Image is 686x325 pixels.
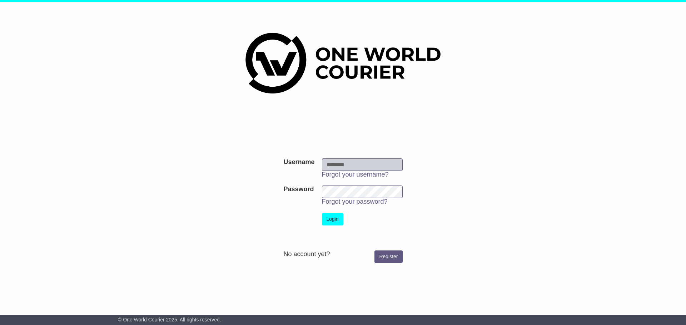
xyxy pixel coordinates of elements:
[118,317,221,323] span: © One World Courier 2025. All rights reserved.
[322,213,343,225] button: Login
[283,158,314,166] label: Username
[322,198,388,205] a: Forgot your password?
[245,33,441,93] img: One World
[374,250,402,263] a: Register
[283,250,402,258] div: No account yet?
[322,171,389,178] a: Forgot your username?
[283,186,314,193] label: Password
